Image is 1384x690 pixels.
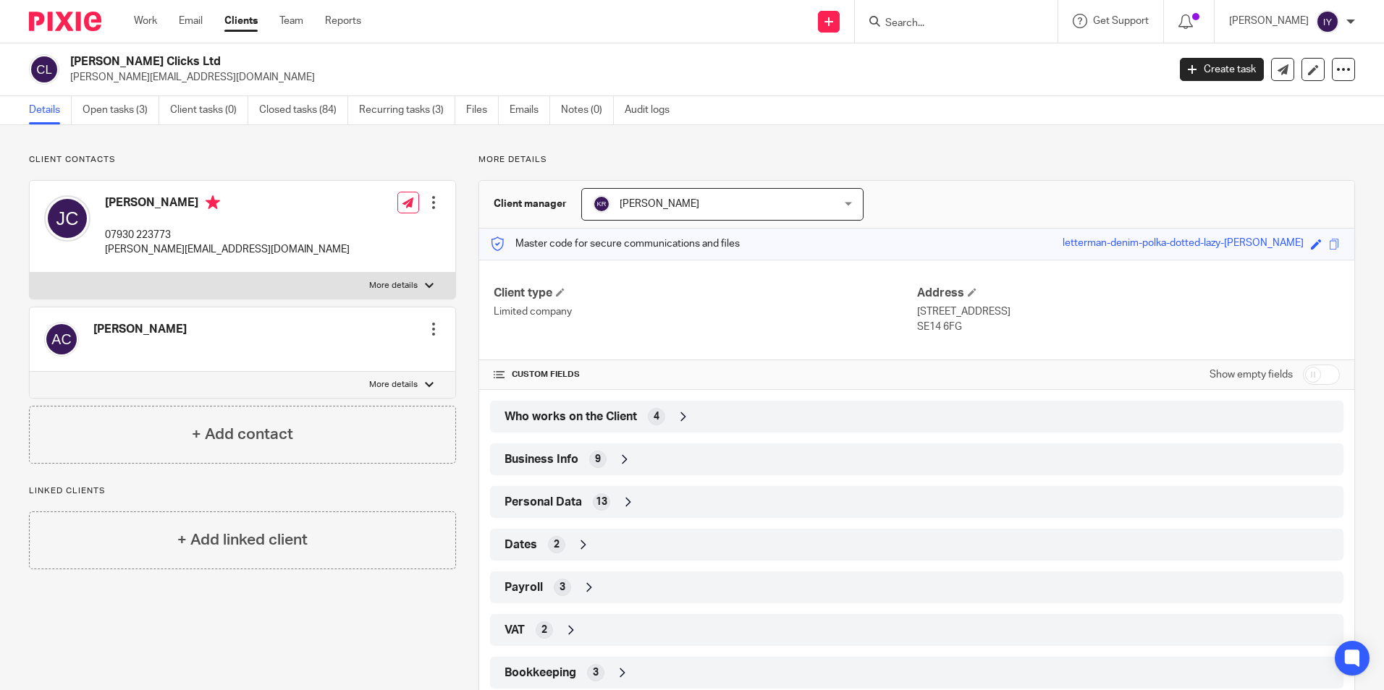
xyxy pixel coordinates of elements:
p: More details [369,280,418,291]
a: Recurring tasks (3) [359,96,455,124]
span: Dates [505,537,537,553]
span: 3 [560,580,565,595]
h4: + Add contact [192,423,293,446]
p: 07930 223773 [105,228,350,242]
span: Bookkeeping [505,665,576,681]
a: Audit logs [625,96,680,124]
span: 2 [541,623,547,637]
a: Create task [1180,58,1264,81]
i: Primary [206,195,220,210]
img: svg%3E [1316,10,1339,33]
h2: [PERSON_NAME] Clicks Ltd [70,54,940,69]
p: [PERSON_NAME][EMAIL_ADDRESS][DOMAIN_NAME] [105,242,350,257]
span: Personal Data [505,495,582,510]
p: Client contacts [29,154,456,166]
p: Master code for secure communications and files [490,237,740,251]
a: Clients [224,14,258,28]
p: SE14 6FG [917,320,1340,334]
span: VAT [505,623,525,638]
a: Notes (0) [561,96,614,124]
span: 2 [554,537,560,552]
a: Details [29,96,72,124]
a: Work [134,14,157,28]
h4: + Add linked client [177,529,308,551]
span: Business Info [505,452,578,467]
span: 13 [596,495,607,509]
img: svg%3E [44,195,90,242]
h3: Client manager [494,197,567,211]
a: Reports [325,14,361,28]
p: [STREET_ADDRESS] [917,304,1340,319]
a: Open tasks (3) [83,96,159,124]
p: Linked clients [29,485,456,497]
h4: Address [917,286,1340,301]
input: Search [884,17,1014,30]
p: [PERSON_NAME] [1229,14,1309,28]
a: Email [179,14,203,28]
img: Pixie [29,12,101,31]
span: Payroll [505,580,543,595]
h4: Client type [494,286,916,301]
a: Client tasks (0) [170,96,248,124]
div: letterman-denim-polka-dotted-lazy-[PERSON_NAME] [1063,236,1304,252]
a: Closed tasks (84) [259,96,348,124]
h4: CUSTOM FIELDS [494,369,916,380]
h4: [PERSON_NAME] [105,195,350,213]
span: [PERSON_NAME] [620,199,699,209]
img: svg%3E [593,195,610,213]
span: 3 [593,665,599,680]
span: 9 [595,452,601,467]
p: More details [369,379,418,391]
p: More details [478,154,1355,166]
h4: [PERSON_NAME] [93,322,187,337]
a: Team [279,14,303,28]
a: Emails [510,96,550,124]
p: Limited company [494,304,916,319]
span: Get Support [1093,16,1149,26]
a: Files [466,96,499,124]
img: svg%3E [29,54,59,85]
span: 4 [654,409,659,424]
img: svg%3E [44,322,79,357]
label: Show empty fields [1210,367,1293,382]
p: [PERSON_NAME][EMAIL_ADDRESS][DOMAIN_NAME] [70,70,1158,85]
span: Who works on the Client [505,409,637,425]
